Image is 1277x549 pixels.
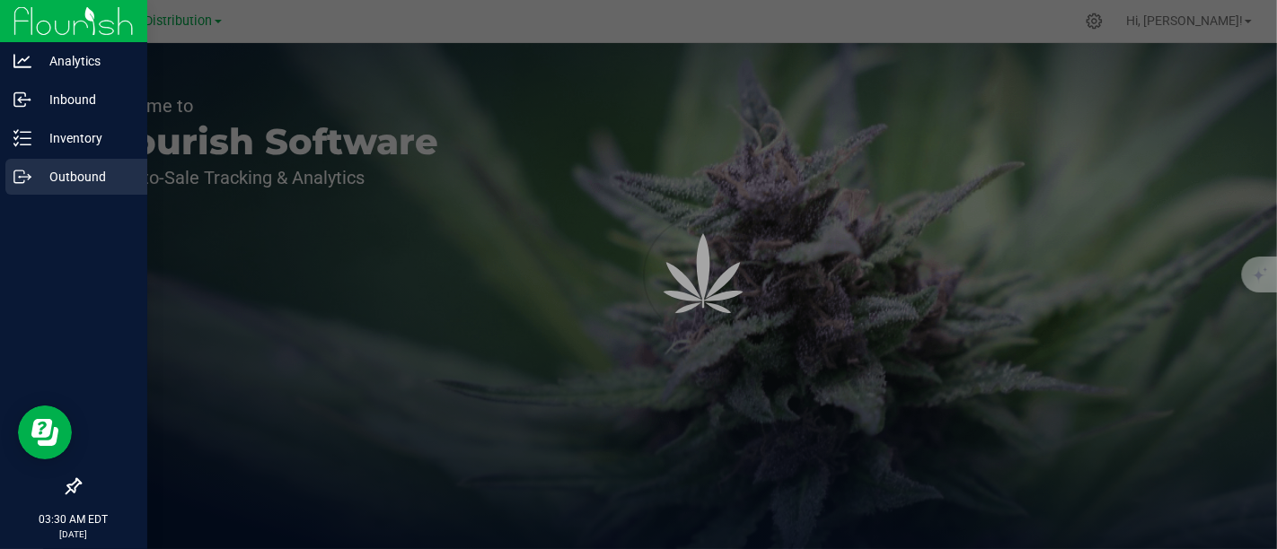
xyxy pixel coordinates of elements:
[13,168,31,186] inline-svg: Outbound
[13,129,31,147] inline-svg: Inventory
[8,527,139,541] p: [DATE]
[18,405,72,459] iframe: Resource center
[13,52,31,70] inline-svg: Analytics
[31,166,139,187] p: Outbound
[31,89,139,110] p: Inbound
[8,511,139,527] p: 03:30 AM EDT
[31,50,139,72] p: Analytics
[31,127,139,149] p: Inventory
[13,91,31,109] inline-svg: Inbound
